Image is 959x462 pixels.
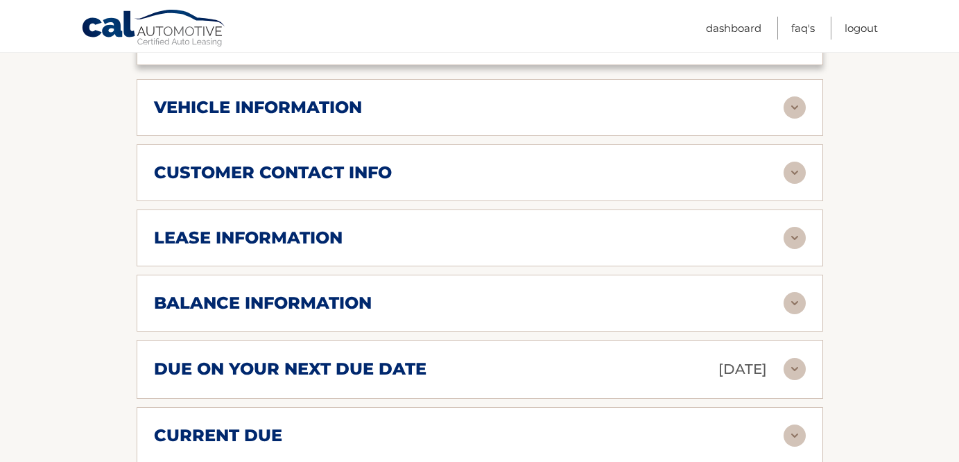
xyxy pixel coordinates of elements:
h2: due on your next due date [154,359,426,379]
a: Cal Automotive [81,9,227,49]
img: accordion-rest.svg [784,358,806,380]
img: accordion-rest.svg [784,162,806,184]
img: accordion-rest.svg [784,227,806,249]
h2: current due [154,425,282,446]
h2: customer contact info [154,162,392,183]
img: accordion-rest.svg [784,425,806,447]
h2: lease information [154,228,343,248]
img: accordion-rest.svg [784,96,806,119]
a: FAQ's [791,17,815,40]
p: [DATE] [718,357,767,382]
a: Logout [845,17,878,40]
h2: vehicle information [154,97,362,118]
h2: balance information [154,293,372,314]
a: Dashboard [706,17,761,40]
img: accordion-rest.svg [784,292,806,314]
